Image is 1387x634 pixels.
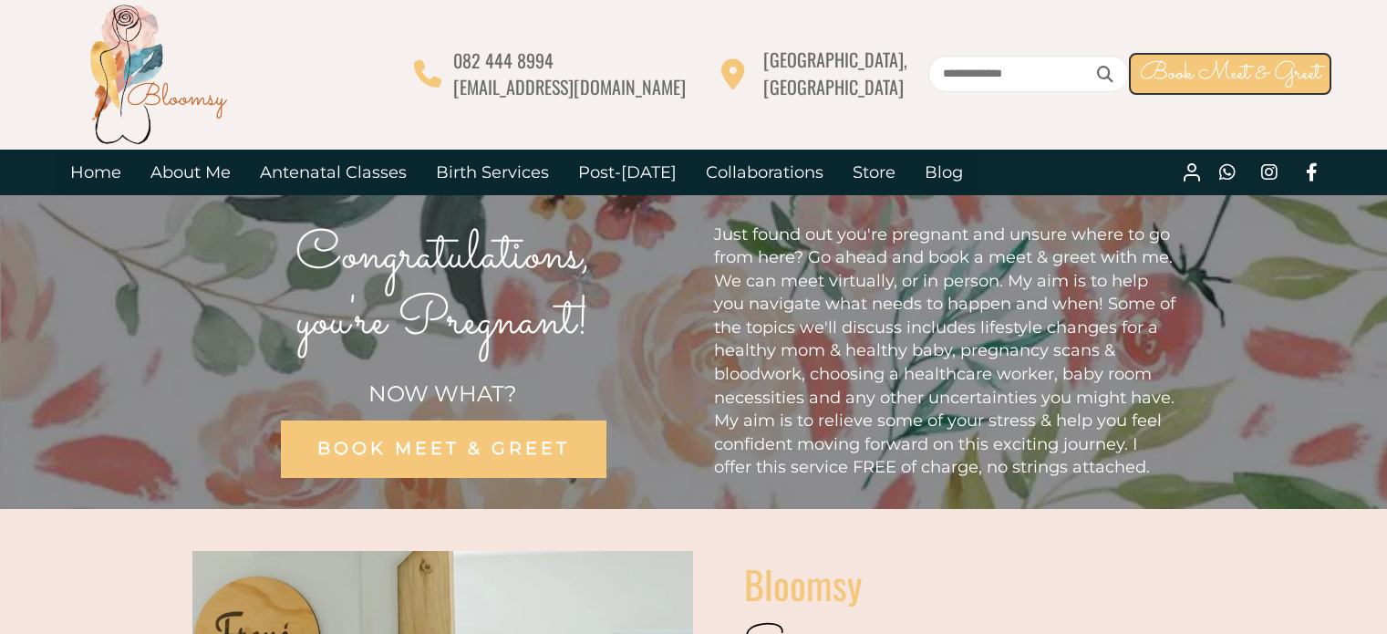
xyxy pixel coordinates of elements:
[564,150,691,195] a: Post-[DATE]
[56,150,136,195] a: Home
[136,150,245,195] a: About Me
[838,150,910,195] a: Store
[910,150,978,195] a: Blog
[453,73,686,100] span: [EMAIL_ADDRESS][DOMAIN_NAME]
[280,421,606,478] a: BOOK MEET & GREET
[744,556,862,612] span: Bloomsy
[763,46,907,73] span: [GEOGRAPHIC_DATA],
[85,1,231,147] img: Bloomsy
[296,282,590,362] span: you're Pregnant!
[1129,53,1331,95] a: Book Meet & Greet
[295,216,591,296] span: Congratulations,
[714,224,1175,478] span: Just found out you're pregnant and unsure where to go from here? Go ahead and book a meet & greet...
[1140,56,1320,91] span: Book Meet & Greet
[245,150,421,195] a: Antenatal Classes
[368,380,517,407] span: NOW WHAT?
[763,73,904,100] span: [GEOGRAPHIC_DATA]
[421,150,564,195] a: Birth Services
[691,150,838,195] a: Collaborations
[453,47,554,74] span: 082 444 8994
[316,438,569,459] span: BOOK MEET & GREET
